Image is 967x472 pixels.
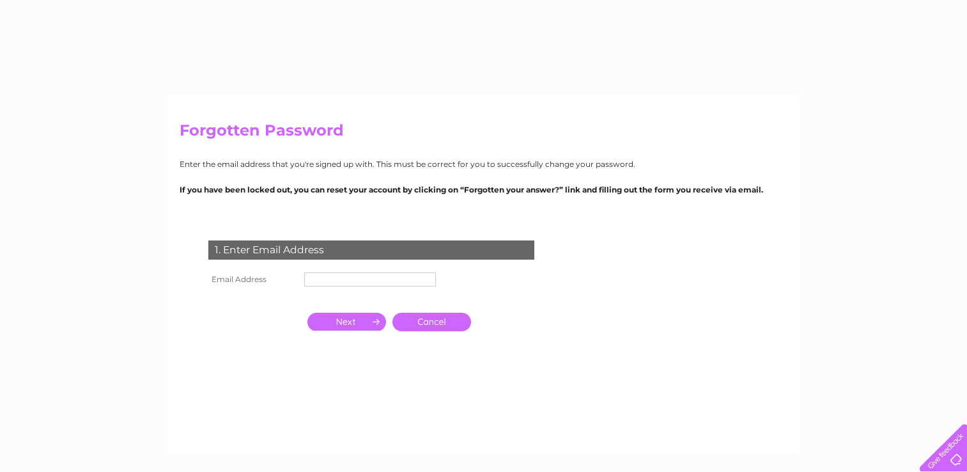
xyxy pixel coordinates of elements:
div: 1. Enter Email Address [208,240,534,260]
th: Email Address [205,269,301,290]
p: Enter the email address that you're signed up with. This must be correct for you to successfully ... [180,158,788,170]
h2: Forgotten Password [180,122,788,146]
a: Cancel [392,313,471,331]
p: If you have been locked out, you can reset your account by clicking on “Forgotten your answer?” l... [180,184,788,196]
